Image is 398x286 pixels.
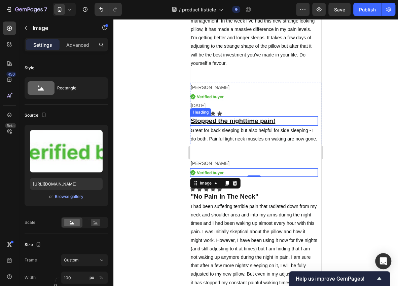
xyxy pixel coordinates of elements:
[99,275,103,281] div: %
[375,253,391,269] div: Open Intercom Messenger
[33,41,52,48] p: Settings
[296,276,375,282] span: Help us improve GemPages!
[190,19,321,286] iframe: Design area
[182,6,216,13] span: product listicle
[61,272,108,284] input: px%
[25,275,36,281] label: Width
[25,240,42,249] div: Size
[3,3,50,16] button: 7
[55,194,83,200] div: Browse gallery
[334,7,345,12] span: Save
[1,83,127,91] p: [DATE]
[61,254,108,266] button: Custom
[89,275,94,281] div: px
[359,6,376,13] div: Publish
[64,257,79,263] span: Custom
[33,24,90,32] p: Image
[30,178,103,190] input: https://example.com/image.jpg
[1,65,127,73] p: [PERSON_NAME]
[49,193,53,201] span: or
[1,109,127,123] span: Great for back sleeping but also helpful for side sleeping - I do both. Painful tight neck muscle...
[1,159,127,167] p: [DATE]
[30,130,103,172] img: preview-image
[296,275,383,283] button: Show survey - Help us improve GemPages!
[1,174,127,182] p: ⁠⁠⁠⁠⁠⁠⁠
[25,257,37,263] label: Frame
[6,72,16,77] div: 450
[88,274,96,282] button: %
[1,98,85,106] u: Stopped the nighttime pain!
[95,3,122,16] div: Undo/Redo
[5,123,16,128] div: Beta
[44,5,47,13] p: 7
[8,161,23,167] div: Image
[1,185,127,275] span: I had been suffering terrible pain that radiated down from my neck and shoulder area and into my ...
[97,274,105,282] button: px
[25,65,34,71] div: Style
[66,41,89,48] p: Advanced
[1,90,20,96] div: Heading
[55,193,84,200] button: Browse gallery
[25,111,48,120] div: Source
[57,80,98,96] div: Rectangle
[328,3,351,16] button: Save
[179,6,181,13] span: /
[1,140,127,149] p: [PERSON_NAME]
[353,3,382,16] button: Publish
[25,219,35,226] div: Scale
[1,174,68,181] strong: "No Pain In The Neck"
